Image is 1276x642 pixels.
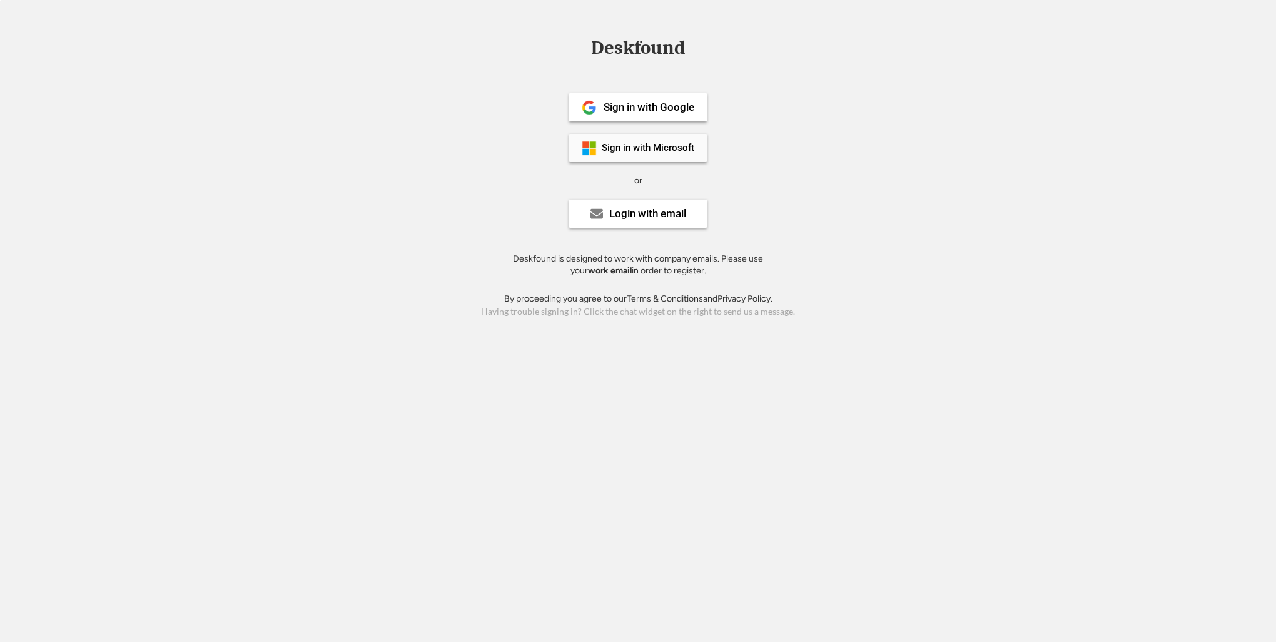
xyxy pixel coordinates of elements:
div: Sign in with Microsoft [602,143,694,153]
div: Deskfound [585,38,691,58]
a: Terms & Conditions [627,293,703,304]
div: or [634,175,642,187]
img: 1024px-Google__G__Logo.svg.png [582,100,597,115]
div: Sign in with Google [604,102,694,113]
img: ms-symbollockup_mssymbol_19.png [582,141,597,156]
strong: work email [588,265,632,276]
div: Login with email [609,208,686,219]
div: Deskfound is designed to work with company emails. Please use your in order to register. [497,253,779,277]
a: Privacy Policy. [717,293,772,304]
div: By proceeding you agree to our and [504,293,772,305]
